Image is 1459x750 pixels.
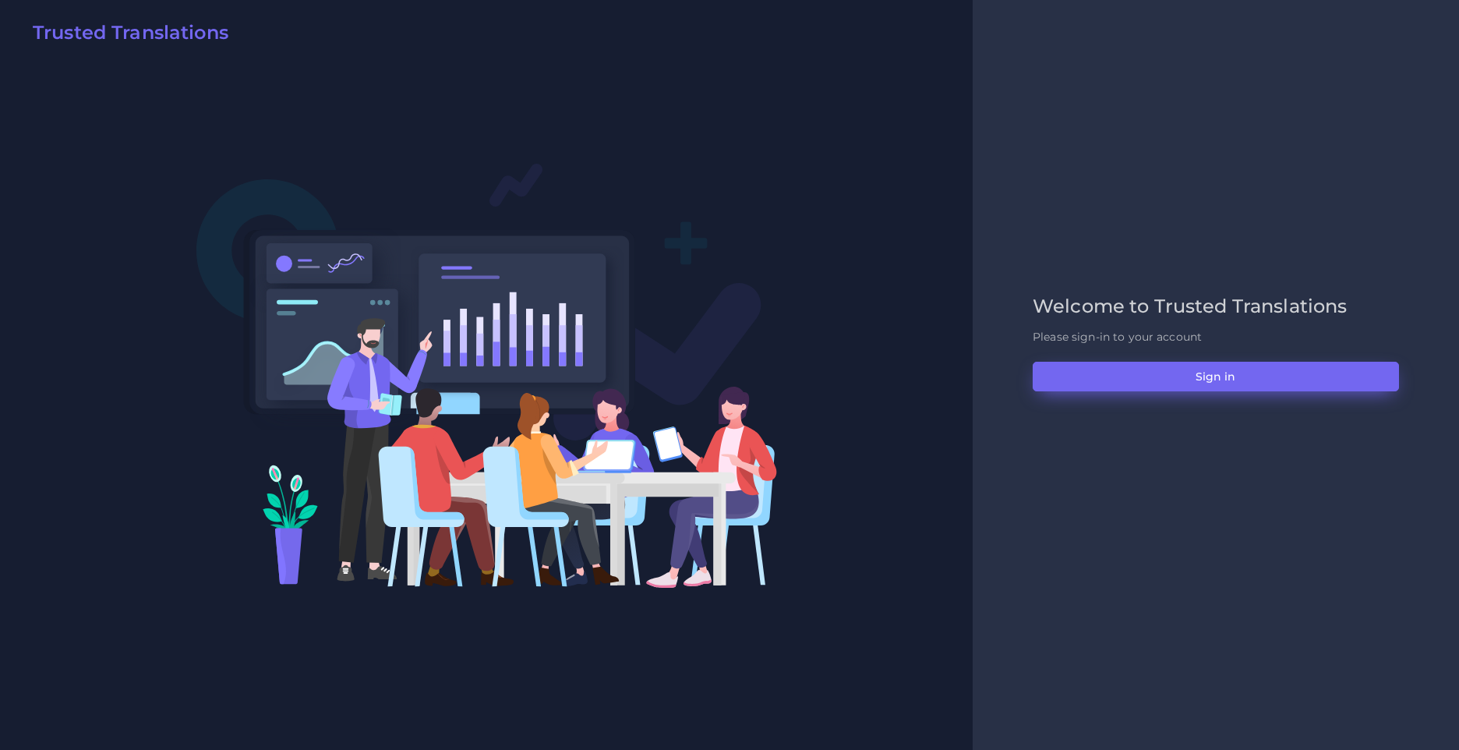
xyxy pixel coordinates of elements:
p: Please sign-in to your account [1033,329,1399,345]
h2: Welcome to Trusted Translations [1033,295,1399,318]
a: Trusted Translations [22,22,228,50]
h2: Trusted Translations [33,22,228,44]
button: Sign in [1033,362,1399,391]
img: Login V2 [196,162,778,589]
